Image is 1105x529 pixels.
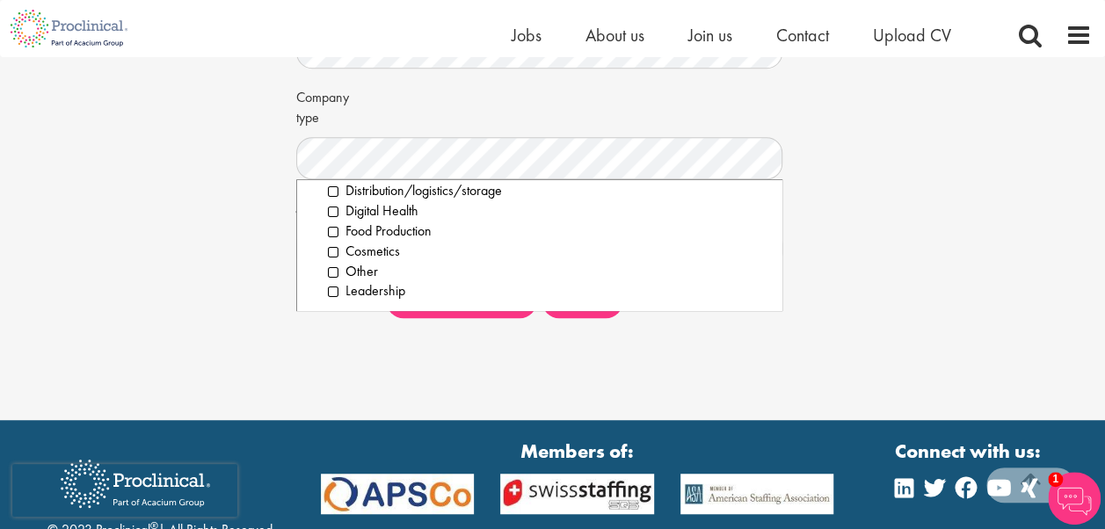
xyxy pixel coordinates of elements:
[12,464,237,517] iframe: reCAPTCHA
[512,24,542,47] a: Jobs
[328,281,769,301] li: Leadership
[487,474,666,514] img: APSCo
[328,221,769,242] li: Food Production
[667,474,847,514] img: APSCo
[895,438,1044,465] strong: Connect with us:
[1048,472,1063,487] span: 1
[47,447,223,520] img: Proclinical Recruitment
[328,181,769,201] li: Distribution/logistics/storage
[873,24,951,47] a: Upload CV
[776,24,829,47] a: Contact
[688,24,732,47] a: Join us
[328,201,769,221] li: Digital Health
[1048,472,1101,525] img: Chatbot
[585,24,644,47] a: About us
[321,438,834,465] strong: Members of:
[328,242,769,262] li: Cosmetics
[328,262,769,282] li: Other
[296,82,374,128] label: Company type
[308,474,487,514] img: APSCo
